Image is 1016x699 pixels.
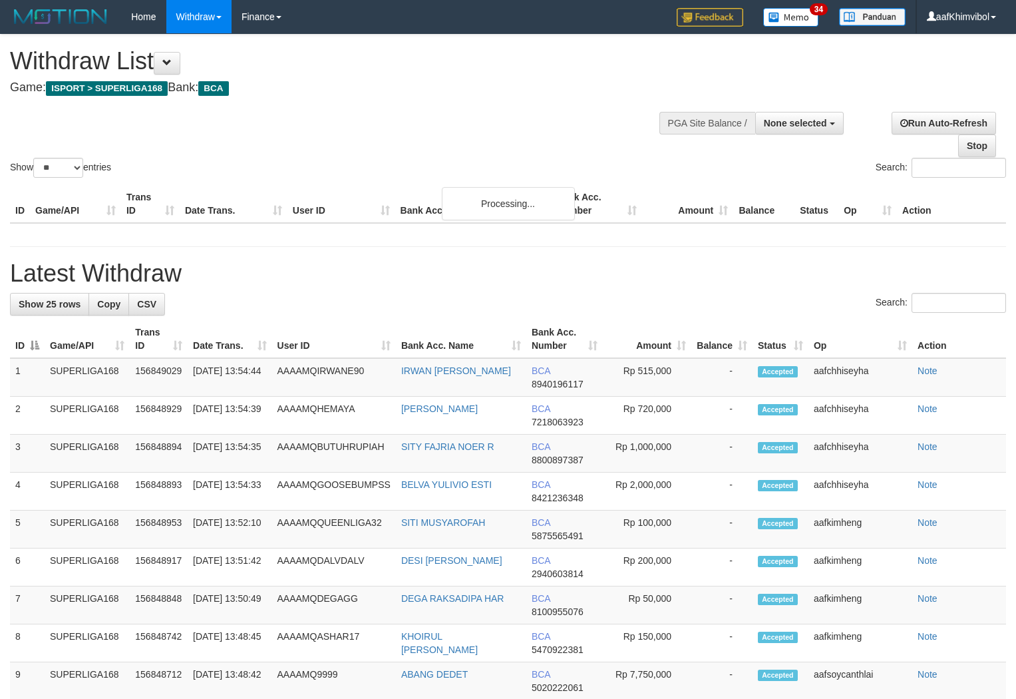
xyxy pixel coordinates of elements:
th: Game/API: activate to sort column ascending [45,320,130,358]
span: BCA [532,517,550,528]
img: Button%20Memo.svg [763,8,819,27]
a: Note [918,555,937,566]
span: BCA [532,631,550,642]
th: Date Trans. [180,185,287,223]
td: AAAAMQIRWANE90 [272,358,396,397]
td: AAAAMQBUTUHRUPIAH [272,435,396,473]
h1: Latest Withdraw [10,260,1006,287]
span: Copy 8100955076 to clipboard [532,606,584,617]
span: BCA [532,593,550,604]
th: User ID: activate to sort column ascending [272,320,396,358]
td: [DATE] 13:52:10 [188,511,271,549]
th: Trans ID [121,185,180,223]
span: Copy 8940196117 to clipboard [532,379,584,389]
button: None selected [755,112,844,134]
input: Search: [912,158,1006,178]
td: - [691,586,753,624]
th: Amount [642,185,733,223]
span: None selected [764,118,827,128]
span: CSV [137,299,156,310]
td: SUPERLIGA168 [45,358,130,397]
a: SITY FAJRIA NOER R [401,441,494,452]
a: Show 25 rows [10,293,89,316]
td: 156848893 [130,473,188,511]
a: Note [918,441,937,452]
td: AAAAMQDALVDALV [272,549,396,586]
th: ID [10,185,30,223]
span: 34 [810,3,828,15]
a: Note [918,479,937,490]
th: Balance [733,185,794,223]
a: Note [918,403,937,414]
td: Rp 720,000 [603,397,691,435]
div: Processing... [442,187,575,220]
td: Rp 150,000 [603,624,691,662]
td: 156849029 [130,358,188,397]
td: 156848953 [130,511,188,549]
td: 5 [10,511,45,549]
td: 156848742 [130,624,188,662]
span: BCA [532,669,550,680]
span: ISPORT > SUPERLIGA168 [46,81,168,96]
td: - [691,435,753,473]
td: - [691,473,753,511]
a: [PERSON_NAME] [401,403,478,414]
td: SUPERLIGA168 [45,397,130,435]
td: aafkimheng [808,624,912,662]
th: ID: activate to sort column descending [10,320,45,358]
select: Showentries [33,158,83,178]
span: Accepted [758,442,798,453]
td: aafkimheng [808,549,912,586]
td: aafchhiseyha [808,435,912,473]
td: AAAAMQGOOSEBUMPSS [272,473,396,511]
td: Rp 50,000 [603,586,691,624]
a: IRWAN [PERSON_NAME] [401,365,511,376]
a: SITI MUSYAROFAH [401,517,486,528]
a: DESI [PERSON_NAME] [401,555,502,566]
th: Bank Acc. Name: activate to sort column ascending [396,320,526,358]
div: PGA Site Balance / [659,112,755,134]
td: Rp 515,000 [603,358,691,397]
td: AAAAMQQUEENLIGA32 [272,511,396,549]
h1: Withdraw List [10,48,664,75]
span: BCA [198,81,228,96]
a: Stop [958,134,996,157]
th: Bank Acc. Number [551,185,642,223]
td: [DATE] 13:54:33 [188,473,271,511]
td: aafchhiseyha [808,473,912,511]
td: SUPERLIGA168 [45,586,130,624]
td: 4 [10,473,45,511]
td: 3 [10,435,45,473]
td: Rp 2,000,000 [603,473,691,511]
span: Accepted [758,670,798,681]
span: BCA [532,479,550,490]
span: Accepted [758,404,798,415]
span: BCA [532,441,550,452]
th: Game/API [30,185,121,223]
a: Note [918,593,937,604]
td: 156848929 [130,397,188,435]
span: Copy 5470922381 to clipboard [532,644,584,655]
td: [DATE] 13:51:42 [188,549,271,586]
td: 156848894 [130,435,188,473]
img: Feedback.jpg [677,8,743,27]
td: Rp 1,000,000 [603,435,691,473]
a: Note [918,517,937,528]
span: Accepted [758,518,798,529]
td: AAAAMQHEMAYA [272,397,396,435]
a: Copy [88,293,129,316]
span: Copy 7218063923 to clipboard [532,417,584,427]
td: Rp 200,000 [603,549,691,586]
td: aafkimheng [808,511,912,549]
th: Trans ID: activate to sort column ascending [130,320,188,358]
span: Copy 2940603814 to clipboard [532,569,584,579]
label: Search: [876,293,1006,313]
td: - [691,397,753,435]
td: - [691,549,753,586]
img: panduan.png [839,8,906,26]
span: Copy 5020222061 to clipboard [532,682,584,693]
td: AAAAMQASHAR17 [272,624,396,662]
td: aafchhiseyha [808,358,912,397]
th: Date Trans.: activate to sort column ascending [188,320,271,358]
th: Op [838,185,897,223]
